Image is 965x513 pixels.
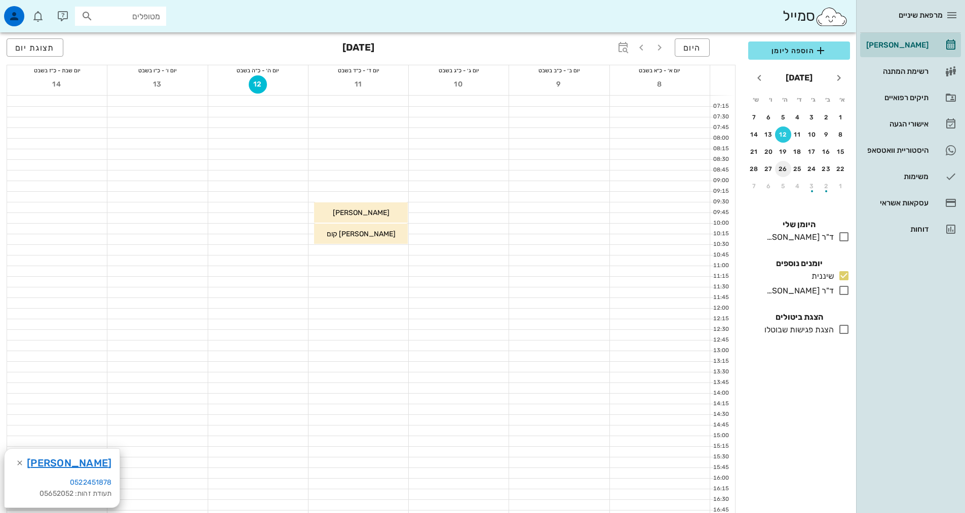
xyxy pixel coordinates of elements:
div: תעודת זהות: 05652052 [13,488,111,499]
div: 27 [761,165,777,173]
th: ה׳ [778,91,791,108]
button: 2 [819,178,835,194]
div: 09:15 [710,187,731,196]
div: 16:15 [710,485,731,493]
button: 9 [819,126,835,143]
div: 09:00 [710,177,731,185]
button: 13 [148,75,167,94]
div: 11:45 [710,293,731,302]
h4: הצגת ביטולים [748,311,850,323]
button: 13 [761,126,777,143]
button: 7 [746,178,762,194]
div: דוחות [864,225,929,233]
div: 2 [819,183,835,190]
div: 11:15 [710,272,731,281]
button: היום [675,38,710,57]
span: [PERSON_NAME] קום [327,230,396,238]
div: 10:30 [710,240,731,249]
div: 24 [804,165,820,173]
div: 7 [746,114,762,121]
div: 08:00 [710,134,731,143]
div: 3 [804,183,820,190]
div: 14:45 [710,421,731,430]
div: 07:30 [710,113,731,121]
button: 16 [819,144,835,160]
span: 10 [450,80,468,89]
div: 07:15 [710,102,731,111]
div: סמייל [783,6,848,27]
a: היסטוריית וואטסאפ [860,138,961,162]
div: 16:00 [710,474,731,483]
div: 19 [775,148,791,155]
div: 18 [790,148,806,155]
span: 8 [650,80,669,89]
button: 3 [804,109,820,125]
button: 15 [833,144,849,160]
div: יום ב׳ - כ״ב בשבט [509,65,609,75]
a: עסקאות אשראי [860,191,961,215]
div: 14 [746,131,762,138]
button: 17 [804,144,820,160]
button: 12 [775,126,791,143]
div: יום שבת - כ״ז בשבט [7,65,107,75]
div: 13:45 [710,378,731,387]
div: 10:15 [710,230,731,238]
button: 5 [775,178,791,194]
button: תצוגת יום [7,38,63,57]
div: 15 [833,148,849,155]
a: אישורי הגעה [860,112,961,136]
h4: יומנים נוספים [748,258,850,270]
div: 12:00 [710,304,731,313]
button: חודש הבא [750,69,768,87]
div: 6 [761,114,777,121]
th: ב׳ [821,91,834,108]
button: 21 [746,144,762,160]
div: ד"ר [PERSON_NAME] [762,231,834,243]
div: 14:00 [710,389,731,398]
div: 8 [833,131,849,138]
th: א׳ [836,91,849,108]
div: 26 [775,165,791,173]
button: 8 [650,75,669,94]
a: משימות [860,164,961,189]
button: 4 [790,178,806,194]
div: 16 [819,148,835,155]
a: רשימת המתנה [860,59,961,83]
div: 22 [833,165,849,173]
button: 6 [761,178,777,194]
button: 14 [48,75,66,94]
div: 5 [775,183,791,190]
div: 25 [790,165,806,173]
div: 12 [775,131,791,138]
div: 9 [819,131,835,138]
div: 4 [790,114,806,121]
div: 09:45 [710,208,731,217]
div: 1 [833,183,849,190]
button: 20 [761,144,777,160]
div: יום ו׳ - כ״ו בשבט [107,65,207,75]
span: תג [30,8,36,14]
span: 12 [249,80,267,89]
span: 11 [350,80,368,89]
button: 23 [819,161,835,177]
button: 8 [833,126,849,143]
span: 14 [48,80,66,89]
button: 7 [746,109,762,125]
div: 11 [790,131,806,138]
a: דוחות [860,217,961,241]
div: 15:30 [710,453,731,461]
div: עסקאות אשראי [864,199,929,207]
button: 10 [804,126,820,143]
button: 24 [804,161,820,177]
span: הוספה ליומן [756,45,842,57]
a: [PERSON_NAME] [27,455,111,471]
a: [PERSON_NAME] [860,33,961,57]
div: 10 [804,131,820,138]
button: 18 [790,144,806,160]
button: 6 [761,109,777,125]
div: 3 [804,114,820,121]
button: 9 [550,75,568,94]
button: הוספה ליומן [748,41,850,60]
button: [DATE] [782,68,817,88]
div: 12:15 [710,315,731,323]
